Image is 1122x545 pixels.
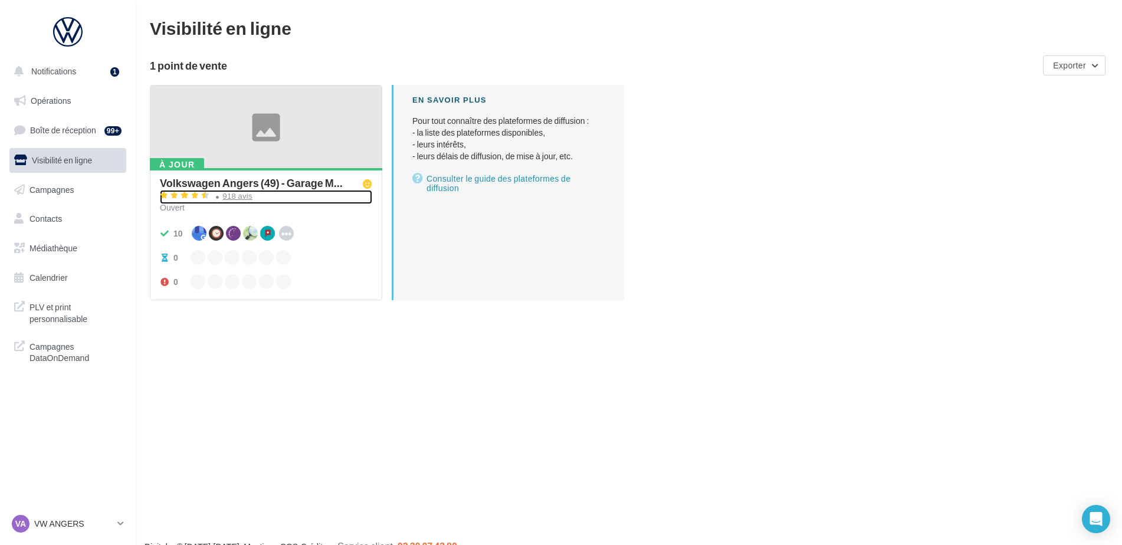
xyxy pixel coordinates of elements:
[7,206,129,231] a: Contacts
[7,178,129,202] a: Campagnes
[412,115,605,162] p: Pour tout connaître des plateformes de diffusion :
[173,228,183,239] div: 10
[223,192,252,200] div: 918 avis
[7,59,124,84] button: Notifications 1
[173,276,178,288] div: 0
[173,252,178,264] div: 0
[104,126,122,136] div: 99+
[34,518,113,530] p: VW ANGERS
[110,67,119,77] div: 1
[29,299,122,324] span: PLV et print personnalisable
[160,202,185,212] span: Ouvert
[412,127,605,139] li: - la liste des plateformes disponibles,
[7,117,129,143] a: Boîte de réception99+
[7,294,129,329] a: PLV et print personnalisable
[7,265,129,290] a: Calendrier
[412,94,605,106] div: En savoir plus
[7,236,129,261] a: Médiathèque
[150,60,1038,71] div: 1 point de vente
[7,334,129,369] a: Campagnes DataOnDemand
[29,272,68,283] span: Calendrier
[160,178,343,188] span: Volkswagen Angers (49) - Garage M...
[29,243,77,253] span: Médiathèque
[1082,505,1110,533] div: Open Intercom Messenger
[31,96,71,106] span: Opérations
[29,339,122,364] span: Campagnes DataOnDemand
[150,19,1108,37] div: Visibilité en ligne
[7,88,129,113] a: Opérations
[7,148,129,173] a: Visibilité en ligne
[32,155,92,165] span: Visibilité en ligne
[412,150,605,162] li: - leurs délais de diffusion, de mise à jour, etc.
[29,184,74,194] span: Campagnes
[160,190,372,204] a: 918 avis
[150,158,204,171] div: À jour
[412,172,605,195] a: Consulter le guide des plateformes de diffusion
[1043,55,1105,75] button: Exporter
[30,125,96,135] span: Boîte de réception
[1053,60,1086,70] span: Exporter
[9,513,126,535] a: VA VW ANGERS
[31,66,76,76] span: Notifications
[412,139,605,150] li: - leurs intérêts,
[29,214,62,224] span: Contacts
[15,518,26,530] span: VA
